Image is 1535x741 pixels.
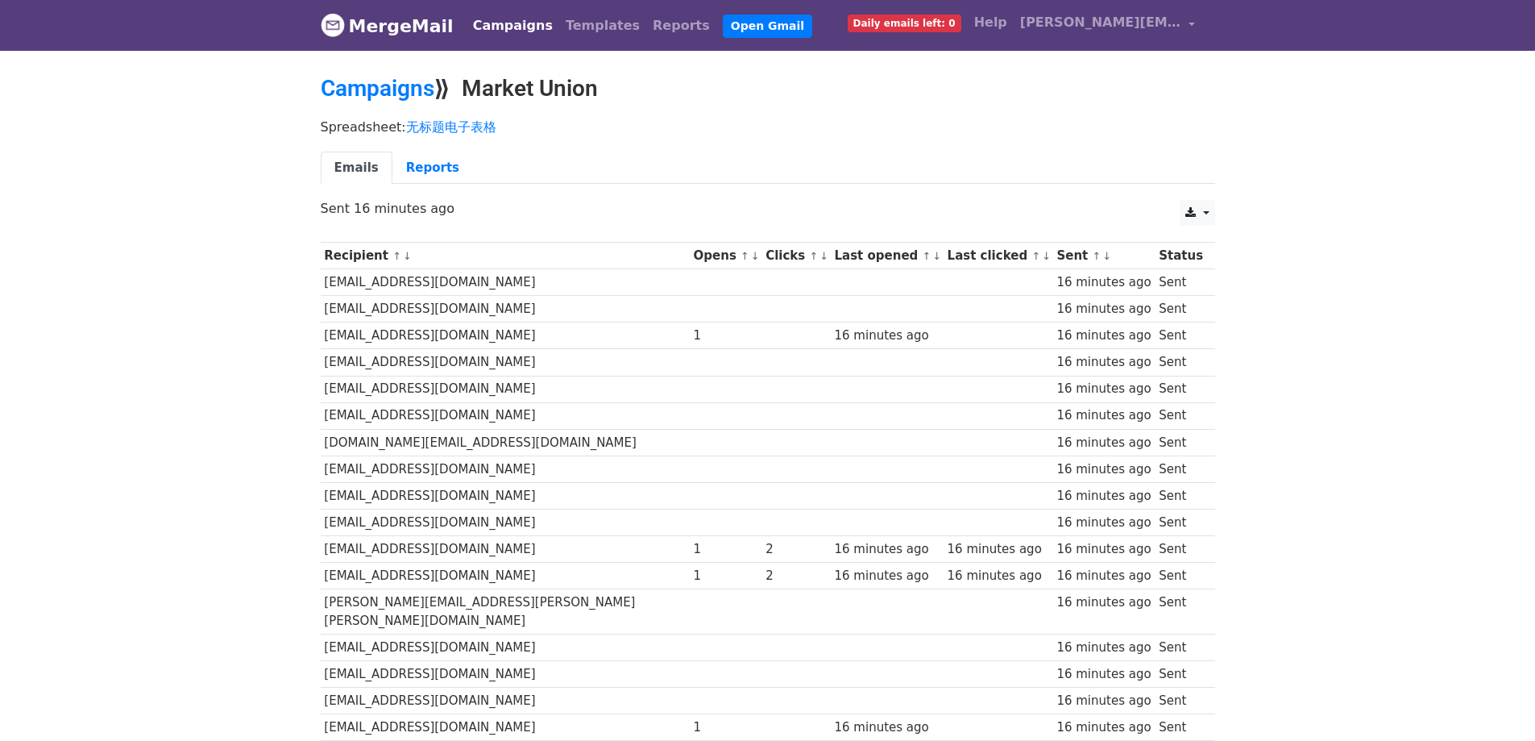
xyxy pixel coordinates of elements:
[1155,349,1206,376] td: Sent
[1056,353,1151,372] div: 16 minutes ago
[1056,514,1151,532] div: 16 minutes ago
[1056,593,1151,612] div: 16 minutes ago
[321,296,690,323] td: [EMAIL_ADDRESS][DOMAIN_NAME]
[321,243,690,269] th: Recipient
[1155,661,1206,688] td: Sent
[1155,296,1206,323] td: Sent
[819,250,828,262] a: ↓
[1056,567,1151,585] div: 16 minutes ago
[741,250,749,262] a: ↑
[944,243,1053,269] th: Last clicked
[841,6,968,39] a: Daily emails left: 0
[1056,639,1151,657] div: 16 minutes ago
[321,349,690,376] td: [EMAIL_ADDRESS][DOMAIN_NAME]
[948,540,1049,559] div: 16 minutes ago
[694,540,758,559] div: 1
[751,250,760,262] a: ↓
[765,540,827,559] div: 2
[1056,380,1151,398] div: 16 minutes ago
[831,243,944,269] th: Last opened
[1053,243,1155,269] th: Sent
[1155,634,1206,660] td: Sent
[392,152,473,185] a: Reports
[694,327,758,345] div: 1
[848,15,961,32] span: Daily emails left: 0
[1056,327,1151,345] div: 16 minutes ago
[1155,402,1206,429] td: Sent
[321,456,690,482] td: [EMAIL_ADDRESS][DOMAIN_NAME]
[321,688,690,714] td: [EMAIL_ADDRESS][DOMAIN_NAME]
[321,13,345,37] img: MergeMail logo
[1056,406,1151,425] div: 16 minutes ago
[1102,250,1111,262] a: ↓
[1155,688,1206,714] td: Sent
[321,200,1215,217] p: Sent 16 minutes ago
[321,563,690,589] td: [EMAIL_ADDRESS][DOMAIN_NAME]
[1155,536,1206,563] td: Sent
[403,250,412,262] a: ↓
[1155,456,1206,482] td: Sent
[321,482,690,509] td: [EMAIL_ADDRESS][DOMAIN_NAME]
[1155,563,1206,589] td: Sent
[765,567,827,585] div: 2
[321,402,690,429] td: [EMAIL_ADDRESS][DOMAIN_NAME]
[321,75,1215,102] h2: ⟫ Market Union
[1155,323,1206,349] td: Sent
[1056,460,1151,479] div: 16 minutes ago
[723,15,812,38] a: Open Gmail
[467,10,559,42] a: Campaigns
[1155,376,1206,402] td: Sent
[1155,589,1206,635] td: Sent
[1092,250,1101,262] a: ↑
[1056,273,1151,292] div: 16 minutes ago
[1056,718,1151,737] div: 16 minutes ago
[761,243,830,269] th: Clicks
[1056,692,1151,710] div: 16 minutes ago
[559,10,646,42] a: Templates
[392,250,401,262] a: ↑
[835,567,940,585] div: 16 minutes ago
[321,152,392,185] a: Emails
[1031,250,1040,262] a: ↑
[1056,540,1151,559] div: 16 minutes ago
[694,567,758,585] div: 1
[948,567,1049,585] div: 16 minutes ago
[321,714,690,741] td: [EMAIL_ADDRESS][DOMAIN_NAME]
[406,119,496,135] a: 无标题电子表格
[1155,269,1206,296] td: Sent
[321,589,690,635] td: [PERSON_NAME][EMAIL_ADDRESS][PERSON_NAME][PERSON_NAME][DOMAIN_NAME]
[321,269,690,296] td: [EMAIL_ADDRESS][DOMAIN_NAME]
[321,75,434,102] a: Campaigns
[690,243,762,269] th: Opens
[835,540,940,559] div: 16 minutes ago
[835,718,940,737] div: 16 minutes ago
[321,510,690,536] td: [EMAIL_ADDRESS][DOMAIN_NAME]
[321,536,690,563] td: [EMAIL_ADDRESS][DOMAIN_NAME]
[694,718,758,737] div: 1
[835,327,940,345] div: 16 minutes ago
[321,634,690,660] td: [EMAIL_ADDRESS][DOMAIN_NAME]
[321,323,690,349] td: [EMAIL_ADDRESS][DOMAIN_NAME]
[1155,429,1206,456] td: Sent
[1014,6,1202,44] a: [PERSON_NAME][EMAIL_ADDRESS][DOMAIN_NAME]
[1056,487,1151,506] div: 16 minutes ago
[646,10,716,42] a: Reports
[321,9,454,43] a: MergeMail
[1020,13,1181,32] span: [PERSON_NAME][EMAIL_ADDRESS][DOMAIN_NAME]
[809,250,818,262] a: ↑
[932,250,941,262] a: ↓
[321,119,1215,135] p: Spreadsheet:
[321,661,690,688] td: [EMAIL_ADDRESS][DOMAIN_NAME]
[1155,510,1206,536] td: Sent
[1042,250,1051,262] a: ↓
[1056,665,1151,684] div: 16 minutes ago
[1056,434,1151,452] div: 16 minutes ago
[1155,243,1206,269] th: Status
[968,6,1014,39] a: Help
[1056,300,1151,318] div: 16 minutes ago
[1155,482,1206,509] td: Sent
[923,250,931,262] a: ↑
[321,429,690,456] td: [DOMAIN_NAME][EMAIL_ADDRESS][DOMAIN_NAME]
[1155,714,1206,741] td: Sent
[321,376,690,402] td: [EMAIL_ADDRESS][DOMAIN_NAME]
